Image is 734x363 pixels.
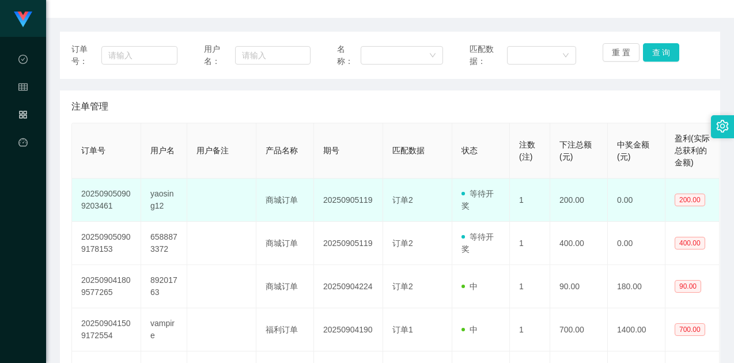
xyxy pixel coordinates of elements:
[716,120,729,133] i: 图标: setting
[392,146,425,155] span: 匹配数据
[392,325,413,334] span: 订单1
[266,146,298,155] span: 产品名称
[81,146,105,155] span: 订单号
[608,265,665,308] td: 180.00
[608,308,665,351] td: 1400.00
[461,189,494,210] span: 等待开奖
[675,134,710,167] span: 盈利(实际总获利的金额)
[256,308,314,351] td: 福利订单
[150,146,175,155] span: 用户名
[71,43,101,67] span: 订单号：
[392,195,413,205] span: 订单2
[18,50,28,73] i: 图标: check-circle-o
[550,179,608,222] td: 200.00
[510,265,550,308] td: 1
[314,179,383,222] td: 20250905119
[510,179,550,222] td: 1
[510,222,550,265] td: 1
[550,308,608,351] td: 700.00
[18,105,28,128] i: 图标: appstore-o
[550,265,608,308] td: 90.00
[519,140,535,161] span: 注数(注)
[461,146,478,155] span: 状态
[550,222,608,265] td: 400.00
[675,194,705,206] span: 200.00
[18,77,28,100] i: 图标: table
[608,222,665,265] td: 0.00
[562,52,569,60] i: 图标: down
[72,308,141,351] td: 202509041509172554
[617,140,649,161] span: 中奖金额(元)
[256,222,314,265] td: 商城订单
[141,308,187,351] td: vampire
[643,43,680,62] button: 查 询
[72,265,141,308] td: 202509041809577265
[18,55,28,158] span: 数据中心
[72,222,141,265] td: 202509050909178153
[141,179,187,222] td: yaosing12
[14,12,32,28] img: logo.9652507e.png
[314,265,383,308] td: 20250904224
[392,239,413,248] span: 订单2
[256,265,314,308] td: 商城订单
[141,265,187,308] td: 89201763
[461,325,478,334] span: 中
[18,111,28,213] span: 产品管理
[392,282,413,291] span: 订单2
[429,52,436,60] i: 图标: down
[204,43,234,67] span: 用户名：
[470,43,507,67] span: 匹配数据：
[323,146,339,155] span: 期号
[559,140,592,161] span: 下注总额(元)
[101,46,177,65] input: 请输入
[675,280,701,293] span: 90.00
[314,222,383,265] td: 20250905119
[18,83,28,186] span: 会员管理
[314,308,383,351] td: 20250904190
[675,323,705,336] span: 700.00
[608,179,665,222] td: 0.00
[71,100,108,114] span: 注单管理
[337,43,361,67] span: 名称：
[510,308,550,351] td: 1
[235,46,311,65] input: 请输入
[461,282,478,291] span: 中
[675,237,705,249] span: 400.00
[603,43,640,62] button: 重 置
[256,179,314,222] td: 商城订单
[461,232,494,254] span: 等待开奖
[72,179,141,222] td: 202509050909203461
[18,131,28,248] a: 图标: dashboard平台首页
[196,146,229,155] span: 用户备注
[141,222,187,265] td: 6588873372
